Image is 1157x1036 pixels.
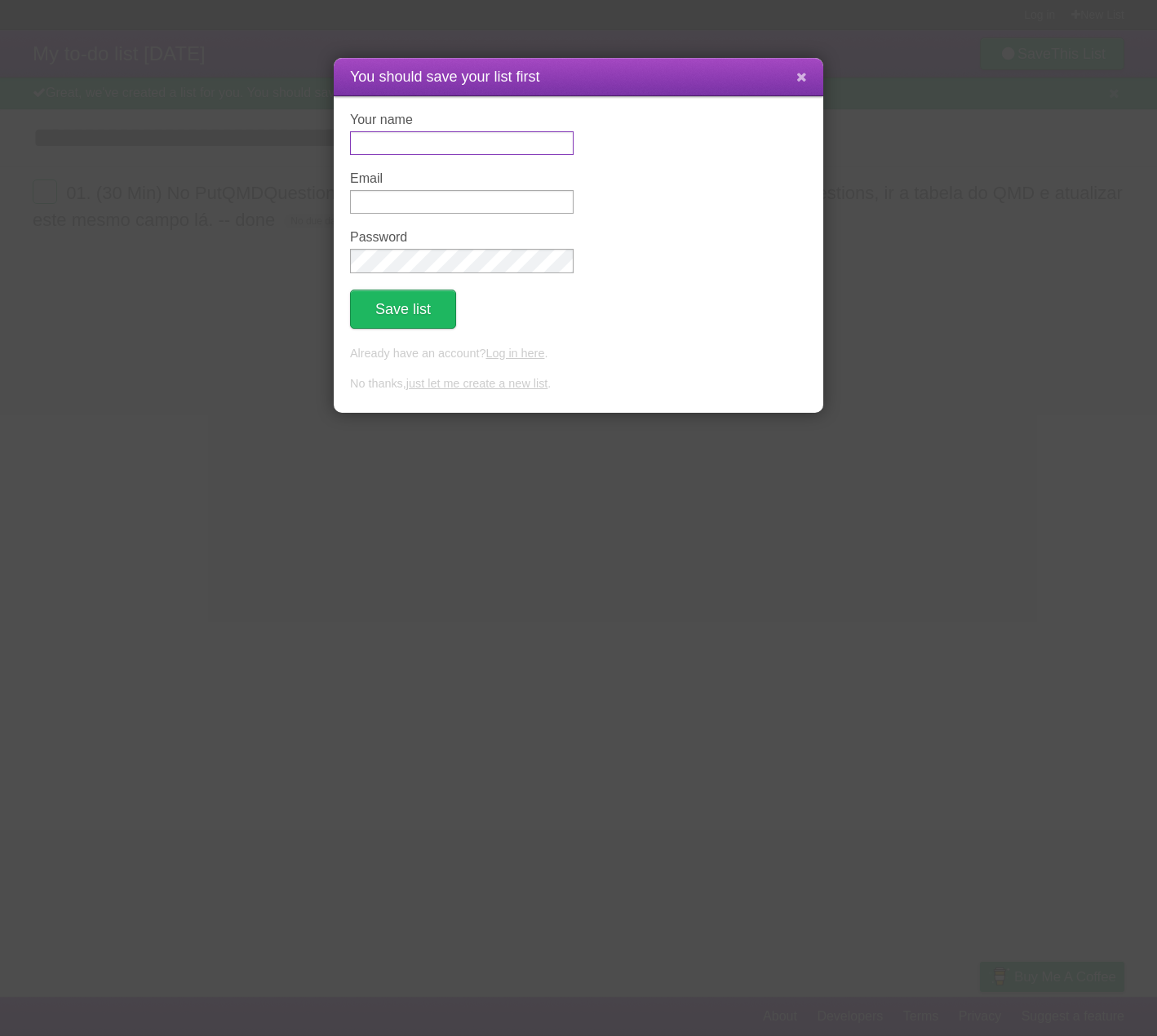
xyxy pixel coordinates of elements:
label: Password [350,230,574,245]
button: Save list [350,290,456,329]
h1: You should save your list first [350,66,807,88]
a: Log in here [485,347,544,360]
p: Already have an account? . [350,345,807,363]
a: just let me create a new list [406,377,548,390]
label: Email [350,171,574,186]
p: No thanks, . [350,375,807,393]
label: Your name [350,113,574,127]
